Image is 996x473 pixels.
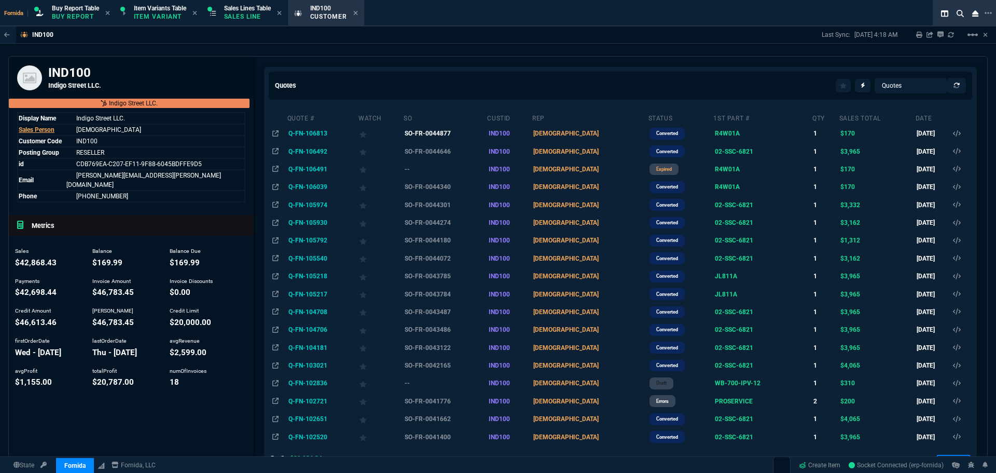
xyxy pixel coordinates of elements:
[76,138,98,145] a: Name
[812,374,838,392] td: 1
[403,303,487,321] td: SO-FR-0043487
[170,368,206,374] span: numOfInvoices
[966,29,979,41] mat-icon: Example home icon
[287,196,358,214] td: Q-FN-105974
[18,158,245,170] tr: See Marketplace Order
[487,357,532,374] td: IND100
[915,267,951,285] td: [DATE]
[15,368,37,374] span: avgProfit
[134,12,186,21] p: Item Variant
[915,142,951,160] td: [DATE]
[272,273,279,280] nx-icon: Open In Opposite Panel
[656,415,678,423] p: converted
[812,285,838,303] td: 1
[715,255,753,262] span: 02-SSC-6821
[487,250,532,267] td: IND100
[287,214,358,232] td: Q-FN-105930
[937,7,952,20] nx-icon: Split Panels
[403,393,487,410] td: SO-FR-0041776
[839,250,915,267] td: $3,162
[359,180,402,194] div: Add to Watchlist
[839,178,915,196] td: $170
[656,379,667,387] p: draft
[170,278,213,285] span: Invoice Discounts
[812,142,838,160] td: 1
[403,196,487,214] td: SO-FR-0044301
[532,321,648,339] td: [DEMOGRAPHIC_DATA]
[272,255,279,262] nx-icon: Open In Opposite Panel
[656,219,678,227] p: converted
[715,307,810,317] nx-fornida-value: SONICWALL TZ370 SECURE UPGRADE PLUS - ADVANCED EDITION 3YR
[822,31,854,39] p: Last Sync:
[92,337,127,344] span: lastOrderDate
[19,193,37,200] span: Phone
[353,9,358,18] nx-icon: Close Tab
[37,461,50,470] a: API TOKEN
[532,232,648,249] td: [DEMOGRAPHIC_DATA]
[224,12,271,21] p: Sales Line
[170,248,201,254] span: Balance Due
[715,343,810,353] nx-fornida-value: SONICWALL TZ370 SECURE UPGRADE PLUS - ADVANCED EDITION 3YR
[985,8,992,18] nx-icon: Open New Tab
[287,250,358,267] td: Q-FN-105540
[715,165,810,174] nx-fornida-value: Aruba Instant On AP22 802.11ax 1.66 Gbit/s Wireless Access Point2.40 GHz, 5 GHz - MIMO Technology -
[839,110,915,125] th: Sales Total
[403,250,487,267] td: SO-FR-0044072
[656,397,669,406] p: errors
[715,254,810,263] nx-fornida-value: SONICWALL TZ370 SECURE UPGRADE PLUS - ADVANCED EDITION 3YR
[19,138,62,145] span: Customer Code
[272,219,279,226] nx-icon: Open In Opposite Panel
[915,196,951,214] td: [DATE]
[715,398,753,405] span: PROSERVICE
[19,160,24,168] span: id
[532,285,648,303] td: [DEMOGRAPHIC_DATA]
[92,348,137,357] span: lastOrderDate
[287,374,358,392] td: Q-FN-102836
[76,193,128,200] span: Name
[287,339,358,357] td: Q-FN-104181
[272,398,279,405] nx-icon: Open In Opposite Panel
[403,232,487,249] td: SO-FR-0044180
[812,393,838,410] td: 2
[287,357,358,374] td: Q-FN-103021
[170,318,211,327] span: creditLimit
[310,12,348,21] p: Customer
[487,393,532,410] td: IND100
[359,269,402,283] div: Add to Watchlist
[812,357,838,374] td: 1
[10,461,37,470] a: Global State
[487,374,532,392] td: IND100
[403,125,487,142] td: SO-FR-0044877
[15,307,51,314] span: Credit Amount
[92,248,112,254] span: Balance
[19,149,59,156] span: Posting Group
[403,339,487,357] td: SO-FR-0043122
[403,374,487,392] td: --
[532,160,648,178] td: [DEMOGRAPHIC_DATA]
[19,115,56,122] span: Display Name
[839,160,915,178] td: $170
[839,232,915,249] td: $1,312
[287,232,358,249] td: Q-FN-105792
[839,357,915,374] td: $4,065
[18,136,245,147] tr: Name
[648,110,713,125] th: Status
[915,110,951,125] th: Date
[656,272,678,280] p: converted
[812,196,838,214] td: 1
[656,183,678,191] p: converted
[812,160,838,178] td: 1
[487,178,532,196] td: IND100
[18,147,245,158] tr: Customer Type
[715,129,810,138] nx-fornida-value: Aruba Instant On AP22 802.11ax 1.66 Gbit/s Wireless Access Point2.40 GHz, 5 GHz - MIMO Technology -
[359,144,402,159] div: Add to Watchlist
[15,318,57,327] span: creditAmount
[656,290,678,299] p: converted
[915,232,951,249] td: [DATE]
[310,5,331,12] span: IND100
[915,374,951,392] td: [DATE]
[277,9,282,18] nx-icon: Close Tab
[715,201,753,209] span: 02-SSC-6821
[272,166,279,173] nx-icon: Open In Opposite Panel
[18,113,245,124] tr: Name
